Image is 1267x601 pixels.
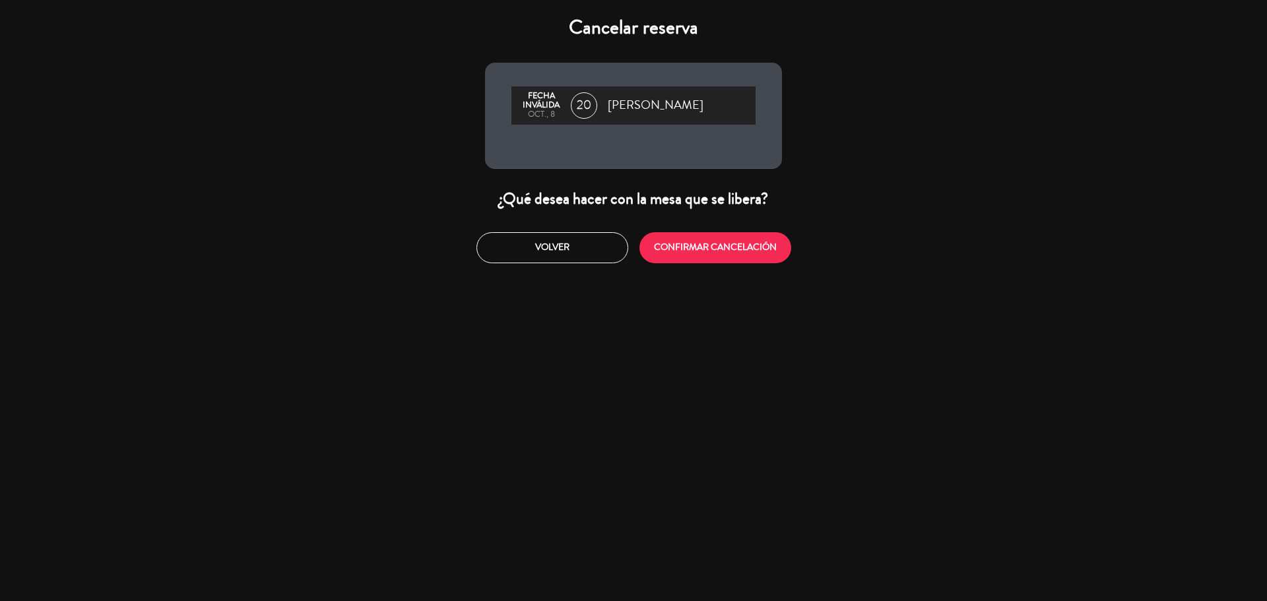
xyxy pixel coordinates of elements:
[608,96,703,115] span: [PERSON_NAME]
[485,16,782,40] h4: Cancelar reserva
[518,110,564,119] div: oct., 8
[571,92,597,119] span: 20
[639,232,791,263] button: CONFIRMAR CANCELACIÓN
[476,232,628,263] button: Volver
[485,189,782,209] div: ¿Qué desea hacer con la mesa que se libera?
[518,92,564,110] div: Fecha inválida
